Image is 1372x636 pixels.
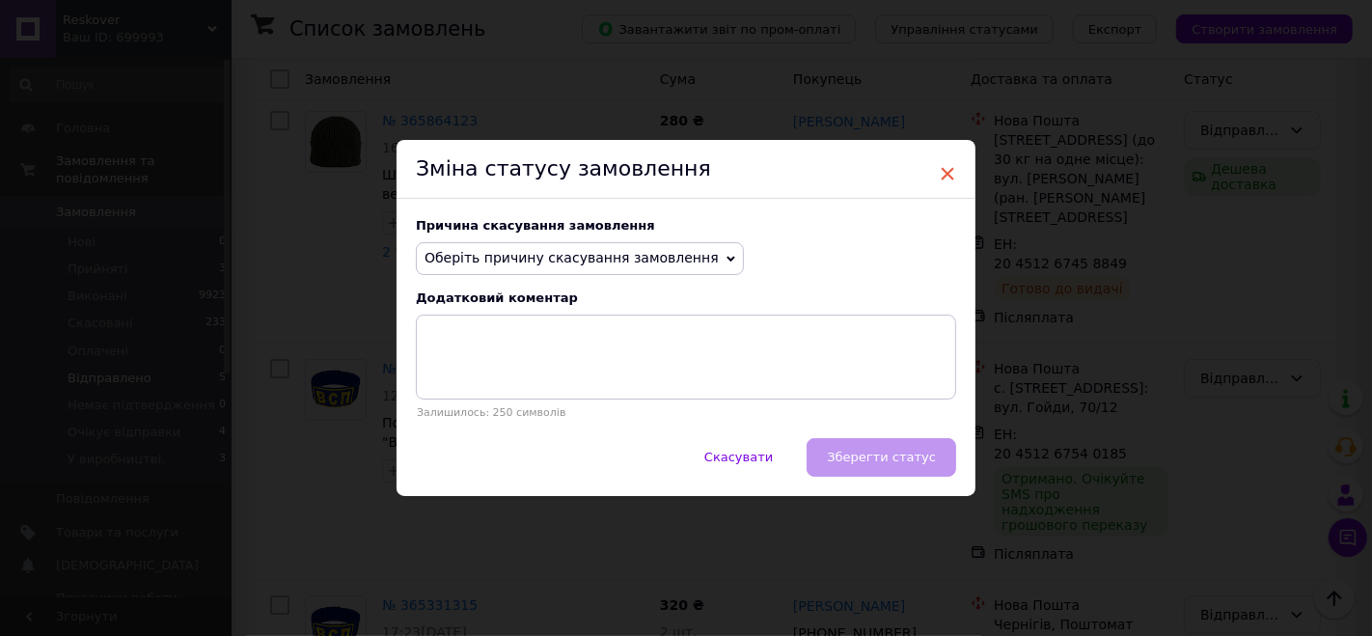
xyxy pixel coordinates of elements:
[416,218,956,233] div: Причина скасування замовлення
[416,290,956,305] div: Додатковий коментар
[704,450,773,464] span: Скасувати
[416,406,956,419] p: Залишилось: 250 символів
[425,250,719,265] span: Оберіть причину скасування замовлення
[939,157,956,190] span: ×
[684,438,793,477] button: Скасувати
[397,140,975,199] div: Зміна статусу замовлення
